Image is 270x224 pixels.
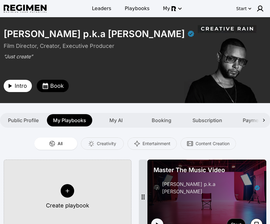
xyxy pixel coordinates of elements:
[143,141,170,147] span: Entertainment
[81,137,124,150] button: Creativity
[15,82,27,90] span: Intro
[139,114,184,126] button: Booking
[243,117,263,124] span: Payment
[92,5,111,12] span: Leaders
[127,137,177,150] button: Entertainment
[162,180,252,195] div: [PERSON_NAME] p.k.a [PERSON_NAME]
[97,141,116,147] span: Creativity
[125,5,150,12] span: Playbooks
[88,141,94,147] img: Creativity
[8,117,39,124] span: Public Profile
[4,42,177,50] div: Film Director, Creator, Executive Producer
[1,114,45,126] button: Public Profile
[4,5,47,13] img: Regimen logo
[4,28,185,39] div: [PERSON_NAME] p.k.a [PERSON_NAME]
[154,166,225,174] span: Master The Music Video
[58,141,63,147] span: All
[163,5,170,12] span: My
[4,80,32,92] button: Intro
[37,80,69,92] button: Book
[88,3,115,14] a: Leaders
[254,185,260,191] div: Verified partner - Julien Christian Lutz p.k.a Director X
[187,141,193,147] img: Content Creation
[257,5,264,12] img: user icon
[152,117,171,124] span: Booking
[53,117,86,124] span: My Playbooks
[235,4,253,14] button: Start
[159,3,185,14] button: My
[121,3,153,14] a: Playbooks
[236,6,247,12] div: Start
[192,117,222,124] span: Subscription
[50,82,64,90] span: Book
[4,53,177,60] div: “Just create”
[47,114,92,126] button: My Playbooks
[46,201,89,210] div: Create playbook
[94,114,138,126] button: My AI
[34,137,77,150] button: All
[187,30,195,37] div: Verified partner - Julien Christian Lutz p.k.a Director X
[49,141,55,147] img: All
[196,141,230,147] span: Content Creation
[185,114,229,126] button: Subscription
[154,185,160,191] img: avatar of Julien Christian Lutz p.k.a Director X
[181,137,236,150] button: Content Creation
[134,141,140,147] img: Entertainment
[109,117,123,124] span: My AI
